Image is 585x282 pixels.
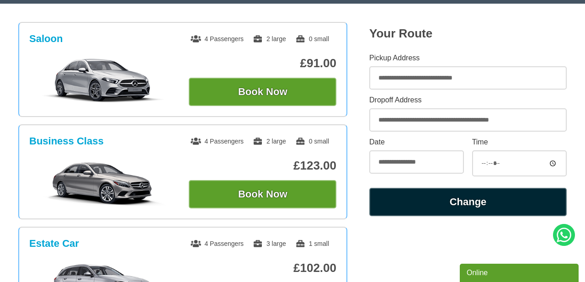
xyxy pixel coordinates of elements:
[369,54,567,62] label: Pickup Address
[369,138,464,146] label: Date
[189,78,336,106] button: Book Now
[34,58,172,103] img: Saloon
[369,188,567,216] button: Change
[29,33,63,45] h3: Saloon
[253,35,286,43] span: 2 large
[460,262,580,282] iframe: chat widget
[189,159,336,173] p: £123.00
[189,56,336,70] p: £91.00
[189,261,336,275] p: £102.00
[369,27,567,41] h2: Your Route
[295,35,329,43] span: 0 small
[253,240,286,247] span: 3 large
[191,138,244,145] span: 4 Passengers
[189,180,336,208] button: Book Now
[253,138,286,145] span: 2 large
[34,160,172,206] img: Business Class
[295,240,329,247] span: 1 small
[369,96,567,104] label: Dropoff Address
[191,35,244,43] span: 4 Passengers
[295,138,329,145] span: 0 small
[191,240,244,247] span: 4 Passengers
[472,138,567,146] label: Time
[29,238,79,250] h3: Estate Car
[29,135,104,147] h3: Business Class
